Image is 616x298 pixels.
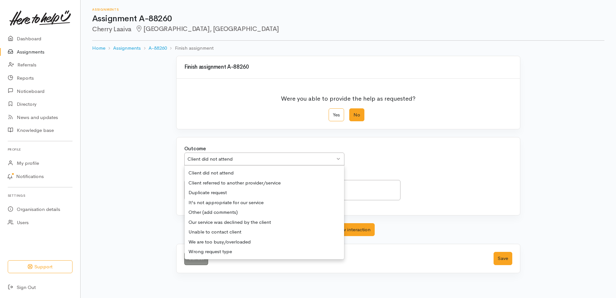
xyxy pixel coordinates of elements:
div: Client did not attend [188,155,335,163]
div: Our service was declined by the client [185,217,344,227]
div: Wrong request type [185,247,344,257]
div: Unable to contact client [185,227,344,237]
nav: breadcrumb [92,41,604,56]
button: Support [8,260,72,273]
label: Yes [329,108,344,122]
a: Home [92,45,105,52]
div: Other (add comments) [185,207,344,217]
a: A-88260 [149,45,167,52]
li: Finish assignment [167,45,213,52]
h6: Assignments [92,8,604,11]
h3: Finish assignment A-88260 [184,64,512,70]
div: Client referred to another provider/service [185,178,344,188]
div: Client did not attend [185,168,344,178]
h6: Settings [8,191,72,200]
div: We are too busy/overloaded [185,237,344,247]
h1: Assignment A-88260 [92,14,604,24]
p: Were you able to provide the help as requested? [281,90,416,103]
button: Save [494,252,512,265]
div: It's not appropriate for our service [185,198,344,208]
span: [GEOGRAPHIC_DATA], [GEOGRAPHIC_DATA] [135,25,279,33]
h2: Cherry Laaiva [92,25,604,33]
h6: Profile [8,145,72,154]
a: Assignments [113,45,141,52]
label: Outcome [184,145,206,153]
div: Duplicate request [185,188,344,198]
button: Add new interaction [322,223,375,236]
label: No [349,108,364,122]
